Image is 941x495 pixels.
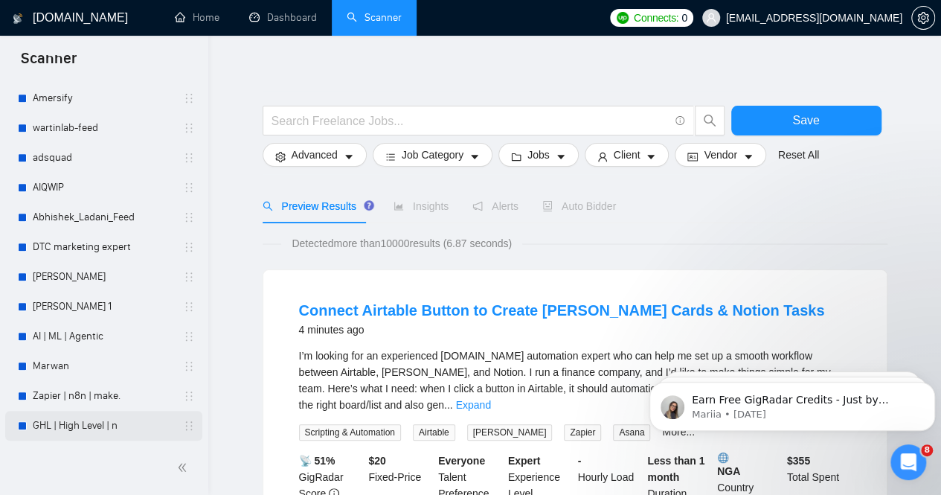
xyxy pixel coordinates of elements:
span: setting [912,12,934,24]
span: holder [183,152,195,164]
span: area-chart [394,201,404,211]
span: Advanced [292,147,338,163]
a: Reset All [778,147,819,163]
span: 0 [681,10,687,26]
a: DTC marketing expert [33,232,174,262]
span: notification [472,201,483,211]
span: caret-down [646,151,656,162]
span: caret-down [469,151,480,162]
button: barsJob Categorycaret-down [373,143,492,167]
img: upwork-logo.png [617,12,629,24]
a: Amersify [33,83,174,113]
span: Scripting & Automation [299,424,401,441]
span: holder [183,241,195,253]
span: user [597,151,608,162]
iframe: Intercom live chat [890,444,926,480]
b: $ 355 [787,455,810,467]
span: holder [183,420,195,432]
a: AI | ML | Agentic [33,322,174,351]
span: search [263,201,273,211]
span: Client [614,147,640,163]
b: - [578,455,582,467]
a: wartinlab-feed [33,113,174,143]
span: holder [183,360,195,372]
a: Zapier | n8n | make. [33,381,174,411]
a: AIQWIP [33,173,174,202]
span: Detected more than 10000 results (6.87 seconds) [281,235,522,252]
a: Abhishek_Ladani_Feed [33,202,174,232]
a: adsquad [33,143,174,173]
span: 8 [921,444,933,456]
span: robot [542,201,553,211]
span: holder [183,211,195,223]
button: folderJobscaret-down [498,143,579,167]
button: setting [911,6,935,30]
span: [PERSON_NAME] [467,424,553,441]
span: caret-down [344,151,354,162]
button: Save [731,106,881,135]
button: search [695,106,725,135]
img: 🌐 [718,453,728,463]
span: caret-down [743,151,754,162]
span: holder [183,301,195,313]
span: search [696,114,724,127]
b: Everyone [438,455,485,467]
span: Job Category [402,147,463,163]
a: Expand [456,399,491,411]
button: idcardVendorcaret-down [675,143,765,167]
button: settingAdvancedcaret-down [263,143,367,167]
span: info-circle [675,116,685,126]
a: homeHome [175,11,219,24]
b: Expert [508,455,541,467]
span: user [706,13,716,23]
a: [PERSON_NAME] 1 [33,292,174,322]
span: double-left [177,460,192,475]
b: 📡 51% [299,455,335,467]
span: Save [792,111,819,130]
span: holder [183,271,195,283]
a: [PERSON_NAME] [33,262,174,292]
span: holder [183,92,195,104]
div: 4 minutes ago [299,321,825,339]
a: searchScanner [347,11,402,24]
div: Tooltip anchor [362,199,376,212]
button: userClientcaret-down [585,143,669,167]
span: Airtable [413,424,455,441]
span: Preview Results [263,200,370,212]
a: setting [911,12,935,24]
img: logo [13,7,23,31]
a: Connect Airtable Button to Create [PERSON_NAME] Cards & Notion Tasks [299,302,825,319]
span: Asana [613,424,650,441]
span: idcard [687,151,698,162]
span: ... [444,399,453,411]
span: Connects: [634,10,678,26]
a: GHL | High Level | n [33,411,174,441]
span: holder [183,182,195,194]
iframe: Intercom notifications message [643,351,941,455]
span: Insights [394,200,449,212]
b: $ 20 [368,455,385,467]
span: Scanner [9,48,89,79]
input: Search Freelance Jobs... [272,112,669,130]
span: caret-down [556,151,566,162]
span: bars [385,151,396,162]
div: I’m looking for an experienced Make.com automation expert who can help me set up a smooth workflo... [299,348,851,413]
span: holder [183,390,195,402]
span: holder [183,122,195,134]
span: Alerts [472,200,518,212]
a: Marwan [33,351,174,381]
b: Less than 1 month [647,455,704,483]
span: Auto Bidder [542,200,616,212]
span: Jobs [527,147,550,163]
span: I’m looking for an experienced [DOMAIN_NAME] automation expert who can help me set up a smooth wo... [299,350,835,411]
span: Vendor [704,147,736,163]
span: holder [183,330,195,342]
a: dashboardDashboard [249,11,317,24]
span: setting [275,151,286,162]
span: folder [511,151,521,162]
span: Zapier [564,424,601,441]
